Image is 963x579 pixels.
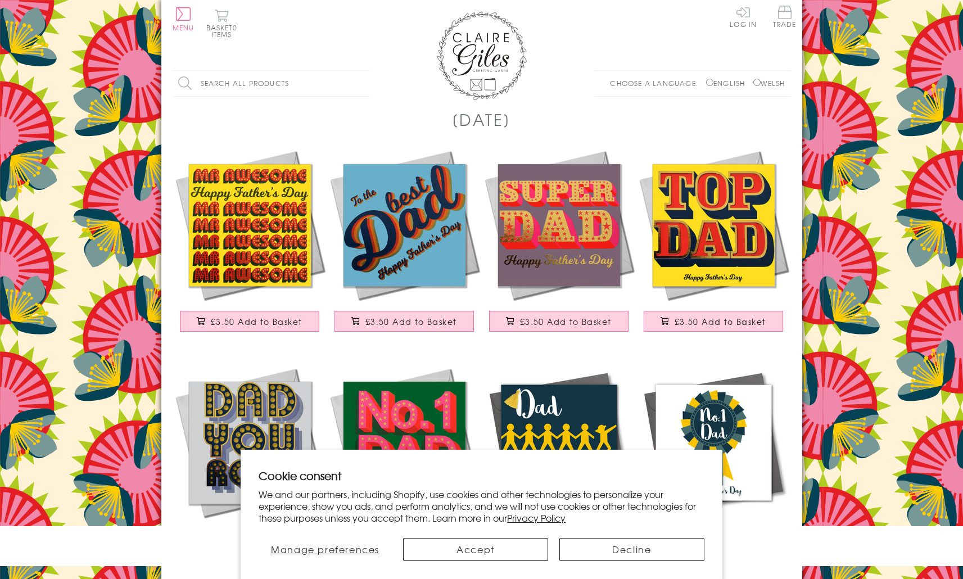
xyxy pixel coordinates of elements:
img: Father's Day Card, Top Dad, text foiled in shiny gold [636,148,791,302]
button: £3.50 Add to Basket [180,311,319,332]
a: Father's Day Card, Best Dad, text foiled in shiny gold £3.50 Add to Basket [327,148,482,343]
span: £3.50 Add to Basket [211,316,302,327]
label: English [706,78,750,88]
label: Welsh [753,78,785,88]
input: Search [358,71,369,96]
img: Father's Day Card, Dad You Rock, text foiled in shiny gold [173,365,327,520]
input: Welsh [753,79,761,86]
a: Father's Day Greeting Card, Dab Dad, Embellished with a colourful tassel £3.75 Add to Basket [482,365,636,560]
button: £3.50 Add to Basket [644,311,783,332]
img: Father's Day Greeting Card, Dab Dad, Embellished with a colourful tassel [482,365,636,520]
img: Father's Day Card, Mr Awesome, text foiled in shiny gold [173,148,327,302]
span: £3.50 Add to Basket [365,316,457,327]
span: Manage preferences [271,542,379,556]
a: Log In [730,6,757,28]
p: We and our partners, including Shopify, use cookies and other technologies to personalize your ex... [259,488,704,523]
button: Manage preferences [259,538,392,561]
span: £3.50 Add to Basket [520,316,612,327]
img: Father's Day Greeting Card, # 1 Dad Rosette, Embellished with a colourful tassel [636,365,791,520]
a: Privacy Policy [507,511,566,524]
img: Father's Day Card, Super Dad, text foiled in shiny gold [482,148,636,302]
h2: Cookie consent [259,468,704,483]
button: Accept [403,538,548,561]
img: Father's Day Card, No. 1 Dad, text foiled in shiny gold [327,365,482,520]
button: Menu [173,7,195,31]
span: 0 items [211,22,237,39]
a: Father's Day Card, Top Dad, text foiled in shiny gold £3.50 Add to Basket [636,148,791,343]
a: Father's Day Greeting Card, # 1 Dad Rosette, Embellished with a colourful tassel £3.75 Add to Basket [636,365,791,560]
h1: [DATE] [452,108,511,131]
button: Basket0 items [206,9,237,38]
a: Father's Day Card, No. 1 Dad, text foiled in shiny gold £3.50 Add to Basket [327,365,482,560]
span: Menu [173,22,195,33]
p: Choose a language: [610,78,704,88]
button: £3.50 Add to Basket [489,311,629,332]
img: Father's Day Card, Best Dad, text foiled in shiny gold [327,148,482,302]
span: Trade [773,6,797,28]
a: Trade [773,6,797,30]
a: Father's Day Card, Dad You Rock, text foiled in shiny gold £3.50 Add to Basket [173,365,327,560]
button: Decline [559,538,704,561]
a: Father's Day Card, Mr Awesome, text foiled in shiny gold £3.50 Add to Basket [173,148,327,343]
img: Claire Giles Greetings Cards [437,11,527,100]
button: £3.50 Add to Basket [334,311,474,332]
input: Search all products [173,71,369,96]
span: £3.50 Add to Basket [675,316,766,327]
input: English [706,79,713,86]
a: Father's Day Card, Super Dad, text foiled in shiny gold £3.50 Add to Basket [482,148,636,343]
